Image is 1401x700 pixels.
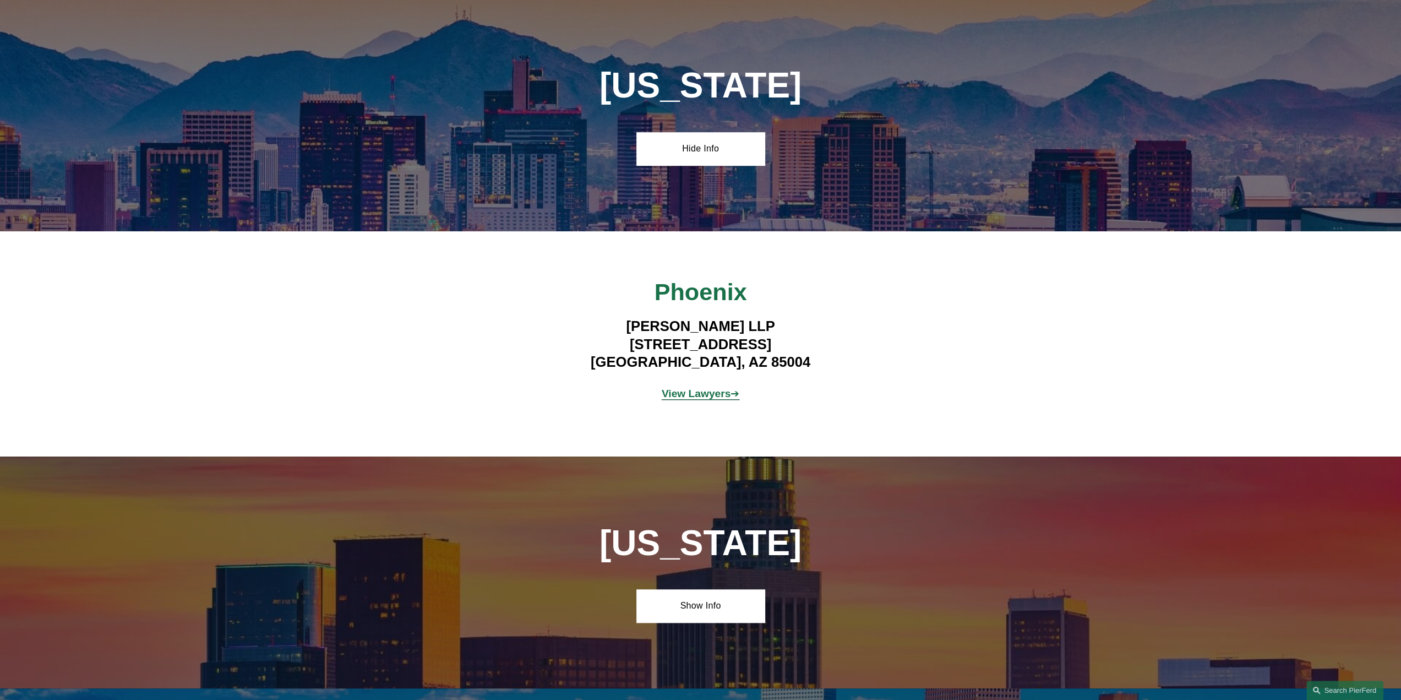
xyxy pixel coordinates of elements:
[731,388,739,399] a: ➔
[540,317,861,371] h4: [PERSON_NAME] LLP [STREET_ADDRESS] [GEOGRAPHIC_DATA], AZ 85004
[636,589,765,622] a: Show Info
[655,279,747,305] span: Phoenix
[662,388,731,399] a: View Lawyers
[1306,681,1383,700] a: Search this site
[540,66,861,106] h1: [US_STATE]
[636,132,765,165] a: Hide Info
[540,523,861,563] h1: [US_STATE]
